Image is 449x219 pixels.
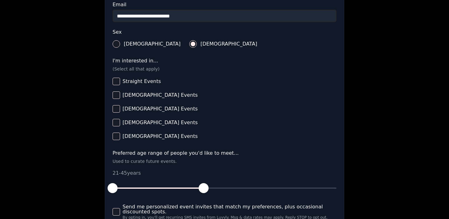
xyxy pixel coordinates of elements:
label: Sex [113,30,336,35]
button: [DEMOGRAPHIC_DATA] [113,40,120,48]
label: Email [113,2,336,7]
p: (Select all that apply) [113,66,336,72]
button: Send me personalized event invites that match my preferences, plus occasional discounted spots.By... [113,208,120,216]
span: [DEMOGRAPHIC_DATA] Events [123,93,198,98]
p: 21 - 45 years [113,169,336,177]
span: [DEMOGRAPHIC_DATA] [200,41,257,46]
span: Straight Events [123,79,161,84]
label: I'm interested in... [113,58,336,63]
button: [DEMOGRAPHIC_DATA] Events [113,119,120,126]
span: [DEMOGRAPHIC_DATA] Events [123,134,198,139]
button: [DEMOGRAPHIC_DATA] Events [113,91,120,99]
label: Preferred age range of people you'd like to meet... [113,151,336,156]
span: Send me personalized event invites that match my preferences, plus occasional discounted spots. [123,204,336,214]
button: Straight Events [113,78,120,85]
span: [DEMOGRAPHIC_DATA] Events [123,120,198,125]
span: [DEMOGRAPHIC_DATA] Events [123,106,198,111]
button: [DEMOGRAPHIC_DATA] [189,40,197,48]
p: Used to curate future events. [113,158,336,164]
button: [DEMOGRAPHIC_DATA] Events [113,133,120,140]
button: [DEMOGRAPHIC_DATA] Events [113,105,120,113]
span: [DEMOGRAPHIC_DATA] [124,41,181,46]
